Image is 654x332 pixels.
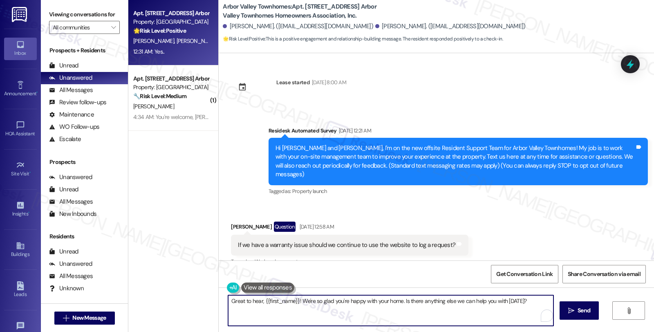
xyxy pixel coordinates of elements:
[29,170,31,175] span: •
[49,247,78,256] div: Unread
[568,307,574,314] i: 
[562,265,646,283] button: Share Conversation via email
[568,270,641,278] span: Share Conversation via email
[133,18,209,26] div: Property: [GEOGRAPHIC_DATA]
[298,222,334,231] div: [DATE] 12:58 AM
[63,315,69,321] i: 
[133,92,186,100] strong: 🔧 Risk Level: Medium
[49,284,84,293] div: Unknown
[133,83,209,92] div: Property: [GEOGRAPHIC_DATA]
[231,256,468,267] div: Tagged as:
[292,188,327,195] span: Property launch
[41,158,128,166] div: Prospects
[255,258,298,265] span: Work order request
[49,74,92,82] div: Unanswered
[496,270,553,278] span: Get Conversation Link
[578,306,590,315] span: Send
[49,260,92,268] div: Unanswered
[12,7,29,22] img: ResiDesk Logo
[228,295,553,326] textarea: To enrich screen reader interactions, please activate Accessibility in Grammarly extension settings
[49,98,106,107] div: Review follow-ups
[375,22,526,31] div: [PERSON_NAME]. ([EMAIL_ADDRESS][DOMAIN_NAME])
[28,210,29,215] span: •
[223,36,265,42] strong: 🌟 Risk Level: Positive
[491,265,558,283] button: Get Conversation Link
[4,38,37,60] a: Inbox
[49,123,99,131] div: WO Follow-ups
[49,210,96,218] div: New Inbounds
[223,35,503,43] span: : This is a positive engagement and relationship-building message. The resident responded positiv...
[223,2,386,20] b: Arbor Valley Townhomes: Apt. [STREET_ADDRESS] Arbor Valley Townhomes Homeowners Association, Inc.
[133,103,174,110] span: [PERSON_NAME]
[269,185,648,197] div: Tagged as:
[231,222,468,235] div: [PERSON_NAME]
[337,126,371,135] div: [DATE] 12:21 AM
[275,144,635,179] div: Hi [PERSON_NAME] and [PERSON_NAME], I'm on the new offsite Resident Support Team for Arbor Valley...
[223,22,373,31] div: [PERSON_NAME]. ([EMAIL_ADDRESS][DOMAIN_NAME])
[41,46,128,55] div: Prospects + Residents
[54,312,115,325] button: New Message
[133,113,237,121] div: 4:34 AM: You're welcome, [PERSON_NAME]!
[49,61,78,70] div: Unread
[49,135,81,144] div: Escalate
[49,110,94,119] div: Maintenance
[133,48,165,55] div: 12:31 AM: Yes..
[133,27,186,34] strong: 🌟 Risk Level: Positive
[49,173,92,182] div: Unanswered
[310,78,346,87] div: [DATE] 8:00 AM
[177,37,217,45] span: [PERSON_NAME]
[53,21,107,34] input: All communities
[49,8,120,21] label: Viewing conversations for
[49,185,78,194] div: Unread
[4,279,37,301] a: Leads
[49,197,93,206] div: All Messages
[4,198,37,220] a: Insights •
[133,9,209,18] div: Apt. [STREET_ADDRESS] Arbor Valley Townhomes Homeowners Association, Inc.
[72,314,106,322] span: New Message
[49,86,93,94] div: All Messages
[274,222,296,232] div: Question
[4,118,37,140] a: HOA Assistant
[111,24,116,31] i: 
[133,37,177,45] span: [PERSON_NAME]
[41,232,128,241] div: Residents
[4,158,37,180] a: Site Visit •
[36,90,38,95] span: •
[560,301,599,320] button: Send
[626,307,632,314] i: 
[276,78,310,87] div: Lease started
[238,241,455,249] div: If we have a warranty issue should we continue to use the website to log a request?
[49,272,93,280] div: All Messages
[269,126,648,138] div: Residesk Automated Survey
[133,74,209,83] div: Apt. [STREET_ADDRESS] Arbor Valley Townhomes Homeowners Association, Inc.
[4,239,37,261] a: Buildings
